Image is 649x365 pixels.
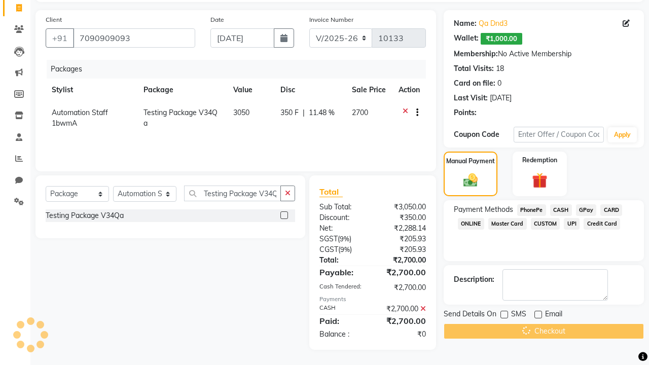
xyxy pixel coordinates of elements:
[479,18,508,29] a: Qa Dnd3
[312,244,373,255] div: ( )
[458,218,484,230] span: ONLINE
[319,295,426,304] div: Payments
[352,108,368,117] span: 2700
[373,282,434,293] div: ₹2,700.00
[47,60,434,79] div: Packages
[52,108,108,128] span: Automation Staff 1bwmA
[312,282,373,293] div: Cash Tendered:
[319,234,338,243] span: SGST
[454,33,479,45] div: Wallet:
[497,78,501,89] div: 0
[373,315,434,327] div: ₹2,700.00
[531,218,560,230] span: CUSTOM
[373,244,434,255] div: ₹205.93
[312,212,373,223] div: Discount:
[454,49,498,59] div: Membership:
[312,304,373,314] div: CASH
[233,108,249,117] span: 3050
[373,266,434,278] div: ₹2,700.00
[46,15,62,24] label: Client
[309,15,353,24] label: Invoice Number
[46,79,137,101] th: Stylist
[517,204,546,216] span: PhonePe
[312,315,373,327] div: Paid:
[46,28,74,48] button: +91
[454,49,634,59] div: No Active Membership
[488,218,527,230] span: Master Card
[527,171,553,190] img: _gift.svg
[576,204,597,216] span: GPay
[312,255,373,266] div: Total:
[312,329,373,340] div: Balance :
[454,18,477,29] div: Name:
[346,79,392,101] th: Sale Price
[340,235,349,243] span: 9%
[312,202,373,212] div: Sub Total:
[312,223,373,234] div: Net:
[446,157,495,166] label: Manual Payment
[481,33,522,45] span: ₹1,000.00
[373,255,434,266] div: ₹2,700.00
[373,304,434,314] div: ₹2,700.00
[454,274,494,285] div: Description:
[454,129,514,140] div: Coupon Code
[454,63,494,74] div: Total Visits:
[312,266,373,278] div: Payable:
[454,204,513,215] span: Payment Methods
[459,172,483,189] img: _cash.svg
[564,218,580,230] span: UPI
[373,329,434,340] div: ₹0
[73,28,195,48] input: Search by Name/Mobile/Email/Code
[522,156,557,165] label: Redemption
[490,93,512,103] div: [DATE]
[454,93,488,103] div: Last Visit:
[373,212,434,223] div: ₹350.00
[550,204,572,216] span: CASH
[373,202,434,212] div: ₹3,050.00
[210,15,224,24] label: Date
[319,187,343,197] span: Total
[600,204,622,216] span: CARD
[514,127,604,142] input: Enter Offer / Coupon Code
[584,218,620,230] span: Credit Card
[46,210,124,221] div: Testing Package V34Qa
[280,107,299,118] span: 350 F
[373,223,434,234] div: ₹2,288.14
[496,63,504,74] div: 18
[340,245,350,253] span: 9%
[227,79,274,101] th: Value
[303,107,305,118] span: |
[392,79,426,101] th: Action
[454,107,477,118] div: Points:
[274,79,346,101] th: Disc
[137,79,228,101] th: Package
[143,108,218,128] span: Testing Package V34Qa
[319,245,338,254] span: CGST
[444,309,496,321] span: Send Details On
[454,78,495,89] div: Card on file:
[511,309,526,321] span: SMS
[312,234,373,244] div: ( )
[184,186,281,201] input: Search
[608,127,637,142] button: Apply
[309,107,335,118] span: 11.48 %
[373,234,434,244] div: ₹205.93
[545,309,562,321] span: Email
